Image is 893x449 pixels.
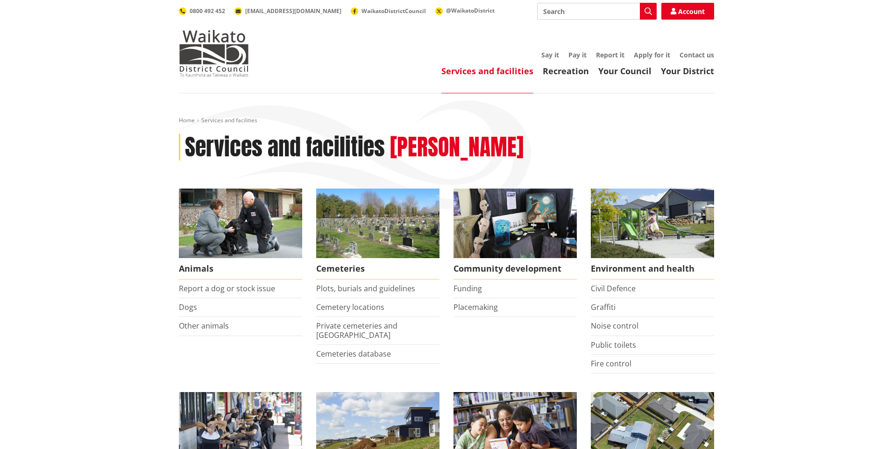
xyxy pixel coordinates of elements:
img: Animal Control [179,189,302,258]
a: Placemaking [454,302,498,312]
span: [EMAIL_ADDRESS][DOMAIN_NAME] [245,7,341,15]
a: Graffiti [591,302,616,312]
a: Report a dog or stock issue [179,283,275,294]
a: Account [661,3,714,20]
span: Cemeteries [316,258,439,280]
img: Waikato District Council - Te Kaunihera aa Takiwaa o Waikato [179,30,249,77]
a: Pay it [568,50,587,59]
a: Fire control [591,358,631,369]
a: Huntly Cemetery Cemeteries [316,189,439,280]
span: WaikatoDistrictCouncil [361,7,426,15]
a: Public toilets [591,340,636,350]
a: Say it [541,50,559,59]
a: Matariki Travelling Suitcase Art Exhibition Community development [454,189,577,280]
a: Plots, burials and guidelines [316,283,415,294]
nav: breadcrumb [179,117,714,125]
span: Animals [179,258,302,280]
a: Funding [454,283,482,294]
a: Noise control [591,321,638,331]
a: Cemeteries database [316,349,391,359]
a: Your Council [598,65,652,77]
span: @WaikatoDistrict [446,7,495,14]
a: Waikato District Council Animal Control team Animals [179,189,302,280]
a: Private cemeteries and [GEOGRAPHIC_DATA] [316,321,397,340]
a: Home [179,116,195,124]
h1: Services and facilities [185,134,385,161]
a: WaikatoDistrictCouncil [351,7,426,15]
a: Other animals [179,321,229,331]
span: 0800 492 452 [190,7,225,15]
img: New housing in Pokeno [591,189,714,258]
a: New housing in Pokeno Environment and health [591,189,714,280]
span: Services and facilities [201,116,257,124]
a: Civil Defence [591,283,636,294]
span: Environment and health [591,258,714,280]
a: @WaikatoDistrict [435,7,495,14]
a: 0800 492 452 [179,7,225,15]
a: Dogs [179,302,197,312]
a: [EMAIL_ADDRESS][DOMAIN_NAME] [234,7,341,15]
img: Matariki Travelling Suitcase Art Exhibition [454,189,577,258]
a: Report it [596,50,624,59]
h2: [PERSON_NAME] [390,134,524,161]
a: Cemetery locations [316,302,384,312]
a: Your District [661,65,714,77]
a: Services and facilities [441,65,533,77]
a: Recreation [543,65,589,77]
a: Apply for it [634,50,670,59]
a: Contact us [680,50,714,59]
span: Community development [454,258,577,280]
img: Huntly Cemetery [316,189,439,258]
input: Search input [537,3,657,20]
